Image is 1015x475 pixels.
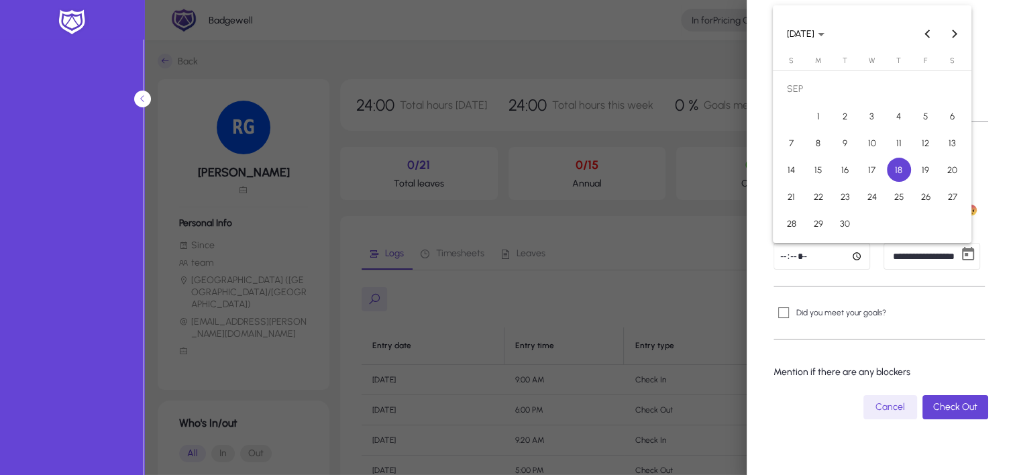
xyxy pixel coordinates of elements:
button: Sep 22, 2025 [805,183,832,210]
span: 19 [914,158,938,182]
span: 13 [941,131,965,155]
button: Sep 21, 2025 [778,183,805,210]
button: Sep 5, 2025 [912,103,939,129]
span: 17 [860,158,884,182]
button: Sep 15, 2025 [805,156,832,183]
span: 8 [806,131,831,155]
span: [DATE] [787,28,814,40]
span: T [896,56,901,65]
button: Sep 12, 2025 [912,129,939,156]
span: 20 [941,158,965,182]
span: T [843,56,847,65]
span: 15 [806,158,831,182]
button: Sep 29, 2025 [805,210,832,237]
button: Sep 3, 2025 [859,103,886,129]
button: Choose month and year [782,21,830,46]
span: F [924,56,927,65]
button: Sep 18, 2025 [886,156,912,183]
button: Next month [941,20,968,47]
span: 22 [806,184,831,209]
button: Sep 24, 2025 [859,183,886,210]
button: Sep 8, 2025 [805,129,832,156]
button: Sep 16, 2025 [832,156,859,183]
button: Sep 14, 2025 [778,156,805,183]
button: Sep 13, 2025 [939,129,966,156]
span: M [815,56,822,65]
button: Sep 30, 2025 [832,210,859,237]
span: S [950,56,955,65]
span: 18 [887,158,911,182]
span: 12 [914,131,938,155]
td: SEP [778,76,966,103]
span: 26 [914,184,938,209]
button: Sep 4, 2025 [886,103,912,129]
span: 5 [914,104,938,128]
button: Sep 2, 2025 [832,103,859,129]
span: 14 [780,158,804,182]
span: 29 [806,211,831,235]
span: 1 [806,104,831,128]
button: Sep 17, 2025 [859,156,886,183]
span: 28 [780,211,804,235]
button: Sep 20, 2025 [939,156,966,183]
button: Sep 26, 2025 [912,183,939,210]
button: Sep 11, 2025 [886,129,912,156]
span: 4 [887,104,911,128]
button: Sep 27, 2025 [939,183,966,210]
span: 27 [941,184,965,209]
span: 7 [780,131,804,155]
span: 30 [833,211,857,235]
button: Sep 23, 2025 [832,183,859,210]
span: 3 [860,104,884,128]
span: 6 [941,104,965,128]
button: Sep 6, 2025 [939,103,966,129]
button: Sep 28, 2025 [778,210,805,237]
span: 21 [780,184,804,209]
button: Previous month [914,20,941,47]
span: W [869,56,875,65]
span: 2 [833,104,857,128]
span: 10 [860,131,884,155]
button: Sep 10, 2025 [859,129,886,156]
button: Sep 25, 2025 [886,183,912,210]
span: 23 [833,184,857,209]
button: Sep 1, 2025 [805,103,832,129]
span: 16 [833,158,857,182]
button: Sep 7, 2025 [778,129,805,156]
span: 25 [887,184,911,209]
span: 24 [860,184,884,209]
span: 11 [887,131,911,155]
button: Sep 19, 2025 [912,156,939,183]
span: 9 [833,131,857,155]
span: S [789,56,794,65]
button: Sep 9, 2025 [832,129,859,156]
